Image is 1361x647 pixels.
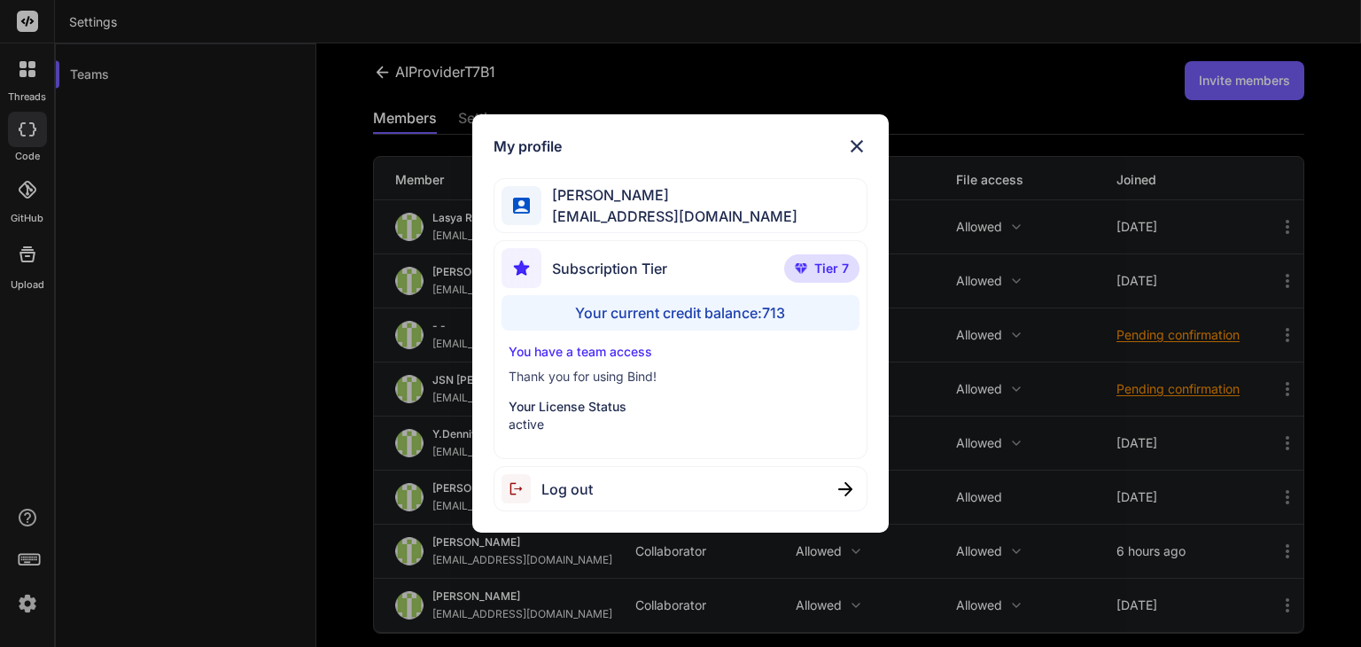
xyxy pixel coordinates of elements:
[541,479,593,500] span: Log out
[509,368,852,386] p: Thank you for using Bind!
[541,206,797,227] span: [EMAIL_ADDRESS][DOMAIN_NAME]
[494,136,562,157] h1: My profile
[509,398,852,416] p: Your License Status
[509,343,852,361] p: You have a team access
[513,198,530,214] img: profile
[502,474,541,503] img: logout
[838,482,852,496] img: close
[552,258,667,279] span: Subscription Tier
[502,295,859,331] div: Your current credit balance: 713
[509,416,852,433] p: active
[502,248,541,288] img: subscription
[846,136,867,157] img: close
[795,263,807,274] img: premium
[541,184,797,206] span: [PERSON_NAME]
[814,260,849,277] span: Tier 7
